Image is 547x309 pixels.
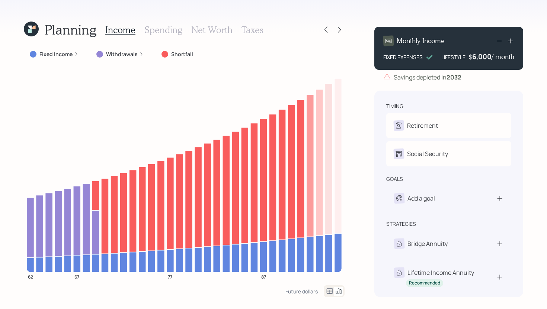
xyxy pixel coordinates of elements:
[168,273,172,280] tspan: 77
[468,53,472,61] h4: $
[285,288,318,295] div: Future dollars
[407,149,448,158] div: Social Security
[191,25,233,35] h3: Net Worth
[28,273,33,280] tspan: 62
[447,73,461,81] b: 2032
[383,53,423,61] div: FIXED EXPENSES
[45,22,96,38] h1: Planning
[397,37,445,45] h4: Monthly Income
[409,280,440,286] div: Recommended
[386,175,403,183] div: goals
[171,51,193,58] label: Shortfall
[261,273,266,280] tspan: 87
[441,53,466,61] div: LIFESTYLE
[407,268,474,277] div: Lifetime Income Annuity
[74,273,79,280] tspan: 67
[472,52,492,61] div: 6,000
[144,25,182,35] h3: Spending
[39,51,73,58] label: Fixed Income
[407,121,438,130] div: Retirement
[241,25,263,35] h3: Taxes
[492,53,514,61] h4: / month
[407,194,435,203] div: Add a goal
[407,239,448,248] div: Bridge Annuity
[386,103,403,110] div: timing
[386,220,416,228] div: strategies
[394,73,461,82] div: Savings depleted in
[105,25,135,35] h3: Income
[106,51,138,58] label: Withdrawals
